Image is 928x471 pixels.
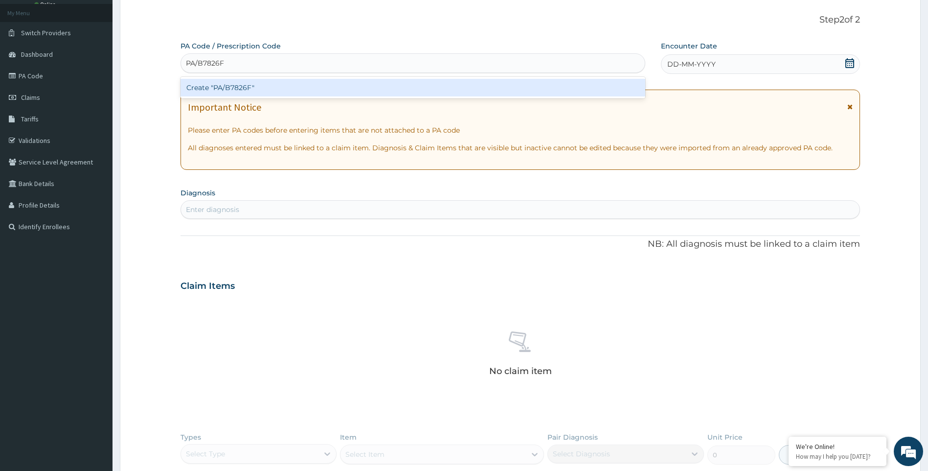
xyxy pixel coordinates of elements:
span: We're online! [57,123,135,222]
label: PA Code / Prescription Code [181,41,281,51]
p: All diagnoses entered must be linked to a claim item. Diagnosis & Claim Items that are visible bu... [188,143,853,153]
h3: Claim Items [181,281,235,292]
p: Please enter PA codes before entering items that are not attached to a PA code [188,125,853,135]
div: Create "PA/B7826F" [181,79,645,96]
label: Encounter Date [661,41,717,51]
div: We're Online! [796,442,879,451]
span: Tariffs [21,115,39,123]
a: Online [34,1,58,8]
span: DD-MM-YYYY [667,59,716,69]
span: Switch Providers [21,28,71,37]
img: d_794563401_company_1708531726252_794563401 [18,49,40,73]
span: Dashboard [21,50,53,59]
div: Enter diagnosis [186,205,239,214]
div: Minimize live chat window [160,5,184,28]
label: Diagnosis [181,188,215,198]
span: Claims [21,93,40,102]
h1: Important Notice [188,102,261,113]
p: Step 2 of 2 [181,15,860,25]
p: How may I help you today? [796,452,879,461]
textarea: Type your message and hit 'Enter' [5,267,186,302]
p: No claim item [489,366,552,376]
p: NB: All diagnosis must be linked to a claim item [181,238,860,251]
div: Chat with us now [51,55,164,68]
